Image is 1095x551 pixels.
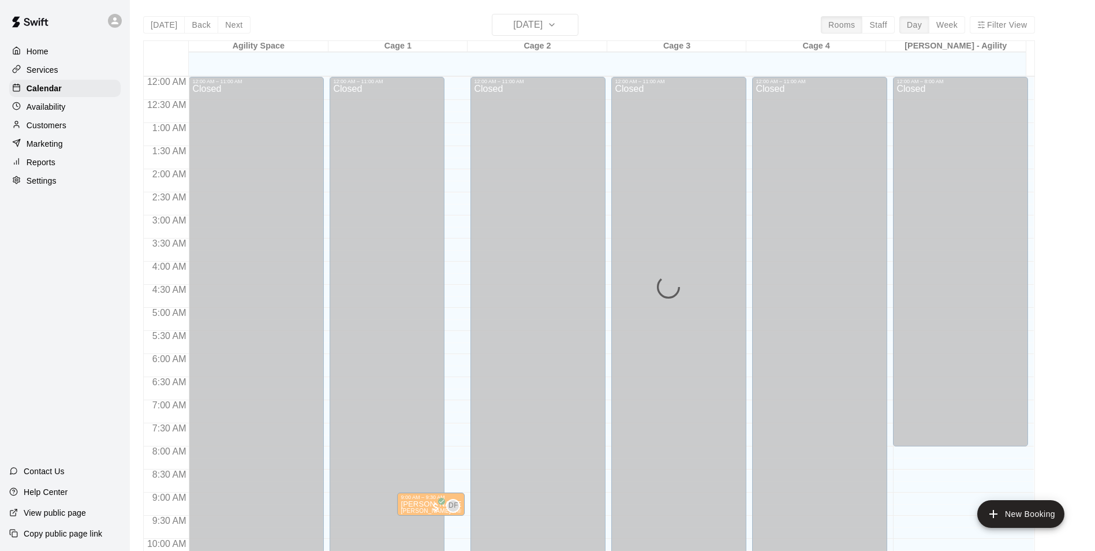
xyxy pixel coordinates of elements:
p: View public page [24,507,86,519]
span: 4:00 AM [150,262,189,271]
span: 12:00 AM [144,77,189,87]
span: 6:30 AM [150,377,189,387]
p: Marketing [27,138,63,150]
div: David Flores [446,499,460,513]
p: Services [27,64,58,76]
span: 4:30 AM [150,285,189,295]
p: Settings [27,175,57,187]
span: 1:00 AM [150,123,189,133]
p: Home [27,46,48,57]
p: Copy public page link [24,528,102,539]
span: 7:30 AM [150,423,189,433]
span: 1:30 AM [150,146,189,156]
span: 9:00 AM [150,493,189,502]
p: Reports [27,157,55,168]
div: 12:00 AM – 8:00 AM [896,79,1025,84]
a: Customers [9,117,121,134]
a: Settings [9,172,121,189]
div: [PERSON_NAME] - Agility [886,41,1026,52]
p: Customers [27,120,66,131]
span: 5:00 AM [150,308,189,318]
span: 3:00 AM [150,215,189,225]
a: Availability [9,98,121,116]
span: DF [449,500,458,512]
span: 9:30 AM [150,516,189,526]
div: 9:00 AM – 9:30 AM: Andrew Pratt [397,493,465,516]
a: Marketing [9,135,121,152]
span: [PERSON_NAME]- Hitting (30 Min) [401,508,496,514]
div: 12:00 AM – 11:00 AM [333,79,441,84]
div: 12:00 AM – 11:00 AM [756,79,884,84]
a: Home [9,43,121,60]
span: 2:30 AM [150,192,189,202]
span: David Flores [451,499,460,513]
a: Reports [9,154,121,171]
span: 12:30 AM [144,100,189,110]
p: Calendar [27,83,62,94]
div: 12:00 AM – 11:00 AM [474,79,602,84]
span: 8:30 AM [150,470,189,479]
span: 3:30 AM [150,239,189,248]
div: Cage 4 [746,41,886,52]
a: Services [9,61,121,79]
button: add [977,500,1064,528]
span: 2:00 AM [150,169,189,179]
div: Cage 3 [607,41,747,52]
div: 12:00 AM – 8:00 AM: Closed [893,77,1028,446]
div: 12:00 AM – 11:00 AM [192,79,320,84]
span: 5:30 AM [150,331,189,341]
span: 7:00 AM [150,400,189,410]
p: Help Center [24,486,68,498]
div: Agility Space [189,41,328,52]
div: Cage 1 [328,41,468,52]
div: 12:00 AM – 11:00 AM [615,79,743,84]
span: 10:00 AM [144,539,189,549]
a: Calendar [9,80,121,97]
p: Availability [27,101,66,113]
div: Closed [896,84,1025,451]
div: Cage 2 [468,41,607,52]
div: 9:00 AM – 9:30 AM [401,494,461,500]
p: Contact Us [24,466,65,477]
span: 6:00 AM [150,354,189,364]
span: 8:00 AM [150,446,189,456]
span: All customers have paid [430,501,442,513]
